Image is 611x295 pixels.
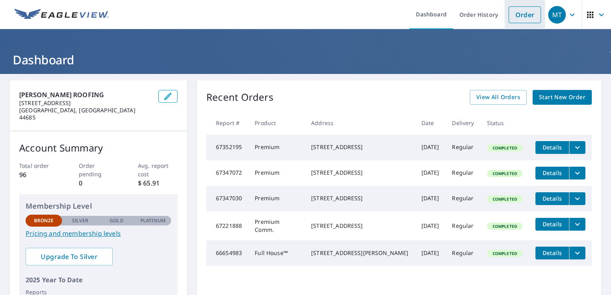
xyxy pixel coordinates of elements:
span: Completed [488,251,522,256]
p: [GEOGRAPHIC_DATA], [GEOGRAPHIC_DATA] 44685 [19,107,152,121]
td: [DATE] [415,160,446,186]
p: Gold [110,217,123,224]
p: Account Summary [19,141,178,155]
button: detailsBtn-67221888 [535,218,569,231]
div: [STREET_ADDRESS] [311,194,408,202]
button: filesDropdownBtn-67221888 [569,218,585,231]
div: [STREET_ADDRESS] [311,143,408,151]
td: 67352195 [206,135,248,160]
p: Membership Level [26,201,171,211]
h1: Dashboard [10,52,601,68]
td: Regular [445,240,480,266]
a: Order [509,6,541,23]
p: $ 65.91 [138,178,178,188]
button: filesDropdownBtn-67347030 [569,192,585,205]
p: Avg. report cost [138,161,178,178]
th: Product [248,111,305,135]
th: Date [415,111,446,135]
td: [DATE] [415,135,446,160]
span: Details [540,195,564,202]
p: Recent Orders [206,90,274,105]
p: Total order [19,161,59,170]
p: 0 [79,178,118,188]
img: EV Logo [14,9,109,21]
td: 66654983 [206,240,248,266]
td: Regular [445,186,480,211]
td: Full House™ [248,240,305,266]
p: [STREET_ADDRESS] [19,100,152,107]
p: Order pending [79,161,118,178]
button: detailsBtn-67347072 [535,167,569,179]
span: View All Orders [476,92,520,102]
span: Completed [488,223,522,229]
a: Start New Order [533,90,592,105]
p: 2025 Year To Date [26,275,171,285]
th: Status [481,111,529,135]
p: Platinum [140,217,166,224]
div: MT [548,6,566,24]
td: [DATE] [415,186,446,211]
td: Premium [248,160,305,186]
td: Regular [445,211,480,240]
td: Regular [445,135,480,160]
button: detailsBtn-67352195 [535,141,569,154]
div: [STREET_ADDRESS] [311,222,408,230]
td: Premium [248,186,305,211]
a: View All Orders [470,90,527,105]
td: 67221888 [206,211,248,240]
button: filesDropdownBtn-67347072 [569,167,585,179]
td: Premium Comm. [248,211,305,240]
span: Start New Order [539,92,585,102]
button: filesDropdownBtn-66654983 [569,247,585,259]
span: Completed [488,171,522,176]
button: detailsBtn-67347030 [535,192,569,205]
span: Completed [488,196,522,202]
td: 67347030 [206,186,248,211]
span: Details [540,249,564,257]
th: Report # [206,111,248,135]
div: [STREET_ADDRESS] [311,169,408,177]
p: [PERSON_NAME] ROOFING [19,90,152,100]
td: Regular [445,160,480,186]
a: Upgrade To Silver [26,248,113,265]
span: Upgrade To Silver [32,252,106,261]
th: Delivery [445,111,480,135]
button: filesDropdownBtn-67352195 [569,141,585,154]
td: Premium [248,135,305,160]
th: Address [305,111,415,135]
button: detailsBtn-66654983 [535,247,569,259]
span: Details [540,144,564,151]
p: Silver [72,217,89,224]
div: [STREET_ADDRESS][PERSON_NAME] [311,249,408,257]
td: [DATE] [415,211,446,240]
p: 96 [19,170,59,179]
span: Details [540,220,564,228]
p: Bronze [34,217,54,224]
td: 67347072 [206,160,248,186]
span: Completed [488,145,522,151]
span: Details [540,169,564,177]
a: Pricing and membership levels [26,229,171,238]
td: [DATE] [415,240,446,266]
